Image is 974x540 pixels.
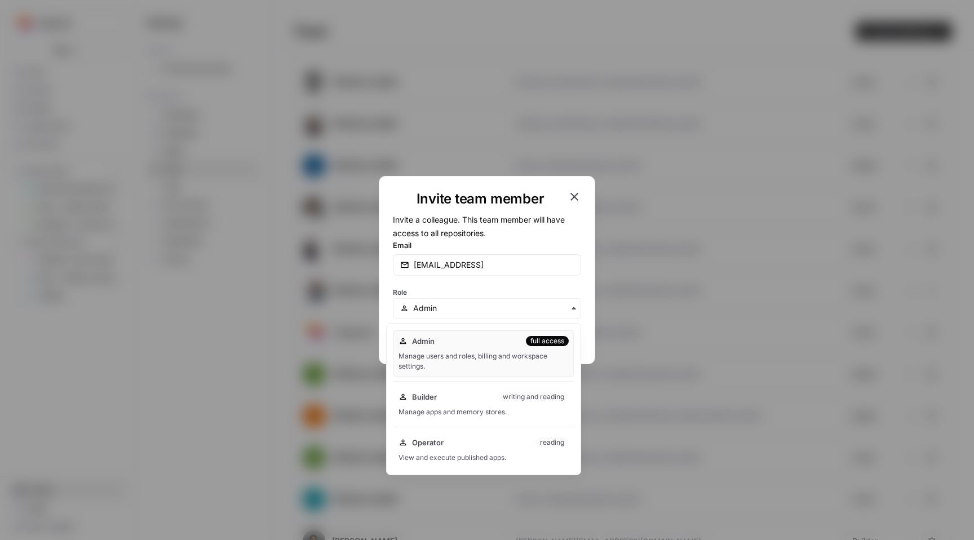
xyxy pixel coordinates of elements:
span: Admin [412,335,435,347]
div: writing and reading [498,392,569,402]
span: Operator [412,437,444,448]
div: Manage apps and memory stores. [399,407,569,417]
h1: Invite team member [393,190,568,208]
div: reading [535,437,569,448]
input: email@company.com [414,259,569,271]
input: Admin [413,303,574,314]
div: View and execute published apps. [399,453,569,463]
span: Role [393,288,407,296]
div: Manage users and roles, billing and workspace settings. [399,351,569,371]
span: Builder [412,391,437,402]
div: full access [526,336,569,346]
label: Email [393,240,581,251]
span: Invite a colleague. This team member will have access to all repositories. [393,215,565,238]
